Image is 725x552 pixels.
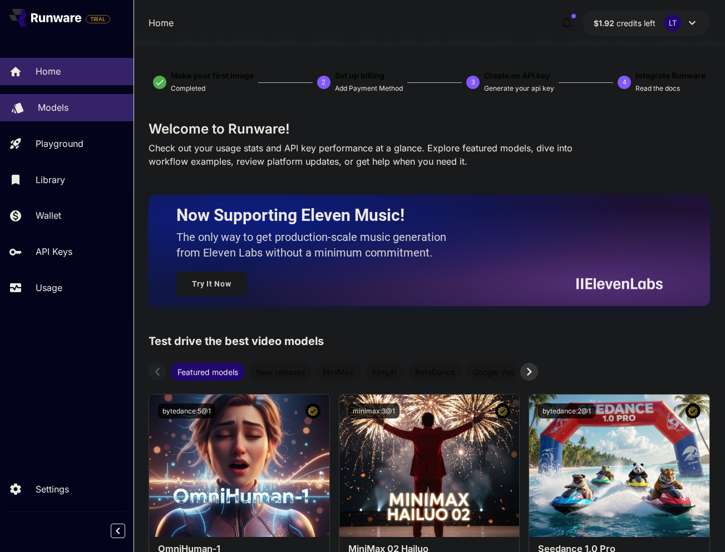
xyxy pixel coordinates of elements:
[335,83,403,94] p: Add Payment Method
[339,395,520,537] img: alt
[484,83,554,94] p: Generate your api key
[176,272,247,296] a: Try It Now
[36,209,61,222] p: Wallet
[171,81,205,95] button: Completed
[171,71,254,80] span: Make your first image
[408,366,462,378] span: ByteDance
[119,521,134,541] div: Collapse sidebar
[149,121,711,137] h3: Welcome to Runware!
[335,81,403,95] button: Add Payment Method
[149,16,174,29] nav: breadcrumb
[249,363,312,381] div: New releases
[635,83,680,94] p: Read the docs
[408,363,462,381] div: ByteDance
[158,403,215,418] button: bytedance:5@1
[305,403,320,418] button: Certified Model – Vetted for best performance and includes a commercial license.
[594,18,617,28] span: $1.92
[36,245,72,258] p: API Keys
[583,10,710,36] button: $1.9185LT
[466,363,521,381] div: Google Veo
[529,395,709,537] img: alt
[86,12,110,26] span: Add your payment card to enable full platform functionality.
[594,17,655,29] div: $1.9185
[471,77,475,87] p: 3
[484,81,554,95] button: Generate your api key
[171,366,245,378] span: Featured models
[538,403,595,418] button: bytedance:2@1
[36,65,61,78] p: Home
[495,403,510,418] button: Certified Model – Vetted for best performance and includes a commercial license.
[316,366,361,378] span: MiniMax
[365,366,404,378] span: KlingAI
[635,71,706,80] span: Integrate Runware
[36,137,83,150] p: Playground
[38,101,68,114] p: Models
[36,281,62,294] p: Usage
[635,81,680,95] button: Read the docs
[664,14,681,31] div: LT
[176,229,455,260] p: The only way to get production-scale music generation from Eleven Labs without a minimum commitment.
[348,403,400,418] button: minimax:3@1
[171,363,245,381] div: Featured models
[171,83,205,94] p: Completed
[249,366,312,378] span: New releases
[365,363,404,381] div: KlingAI
[149,395,329,537] img: alt
[111,524,125,538] button: Collapse sidebar
[176,205,655,226] h2: Now Supporting Eleven Music!
[36,173,65,186] p: Library
[685,403,701,418] button: Certified Model – Vetted for best performance and includes a commercial license.
[149,16,174,29] a: Home
[316,363,361,381] div: MiniMax
[623,77,627,87] p: 4
[36,482,69,496] p: Settings
[322,77,325,87] p: 2
[149,142,573,167] span: Check out your usage stats and API key performance at a glance. Explore featured models, dive int...
[466,366,521,378] span: Google Veo
[86,15,110,23] span: TRIAL
[484,71,550,80] span: Create an API key
[617,18,655,28] span: credits left
[149,333,324,349] p: Test drive the best video models
[335,71,384,80] span: Set up billing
